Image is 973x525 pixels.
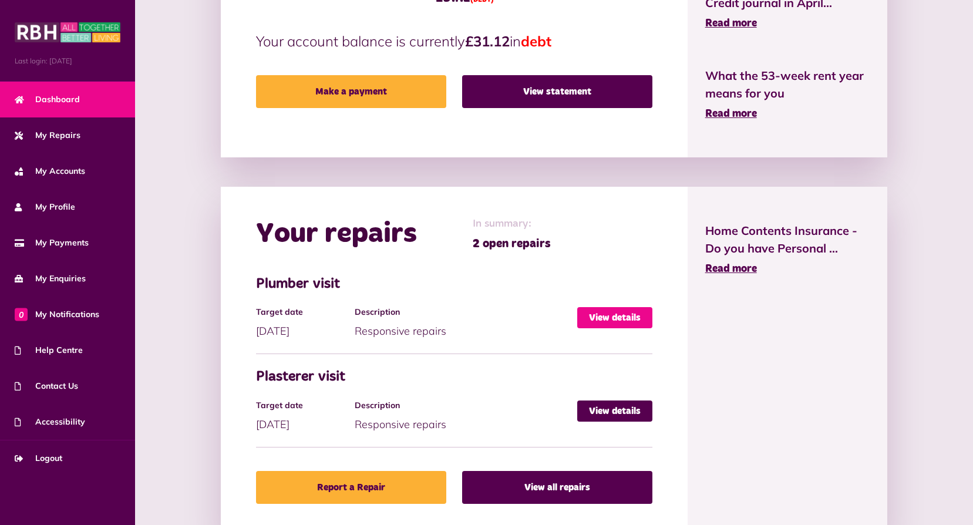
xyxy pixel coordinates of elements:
[256,471,446,504] a: Report a Repair
[256,217,417,251] h2: Your repairs
[355,401,577,432] div: Responsive repairs
[15,380,78,392] span: Contact Us
[15,93,80,106] span: Dashboard
[15,129,80,142] span: My Repairs
[355,401,571,410] h4: Description
[256,369,652,386] h3: Plasterer visit
[15,344,83,356] span: Help Centre
[256,75,446,108] a: Make a payment
[705,109,757,119] span: Read more
[521,32,551,50] span: debt
[256,307,349,317] h4: Target date
[473,235,551,253] span: 2 open repairs
[256,307,355,339] div: [DATE]
[15,452,62,465] span: Logout
[462,75,652,108] a: View statement
[473,216,551,232] span: In summary:
[15,272,86,285] span: My Enquiries
[705,222,870,277] a: Home Contents Insurance - Do you have Personal ... Read more
[15,308,28,321] span: 0
[256,31,652,52] p: Your account balance is currently in
[256,276,652,293] h3: Plumber visit
[15,165,85,177] span: My Accounts
[577,307,652,328] a: View details
[256,401,349,410] h4: Target date
[355,307,577,339] div: Responsive repairs
[15,308,99,321] span: My Notifications
[15,416,85,428] span: Accessibility
[15,237,89,249] span: My Payments
[705,67,870,102] span: What the 53-week rent year means for you
[462,471,652,504] a: View all repairs
[256,401,355,432] div: [DATE]
[705,67,870,122] a: What the 53-week rent year means for you Read more
[705,18,757,29] span: Read more
[355,307,571,317] h4: Description
[15,201,75,213] span: My Profile
[577,401,652,422] a: View details
[465,32,510,50] strong: £31.12
[15,56,120,66] span: Last login: [DATE]
[15,21,120,44] img: MyRBH
[705,222,870,257] span: Home Contents Insurance - Do you have Personal ...
[705,264,757,274] span: Read more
